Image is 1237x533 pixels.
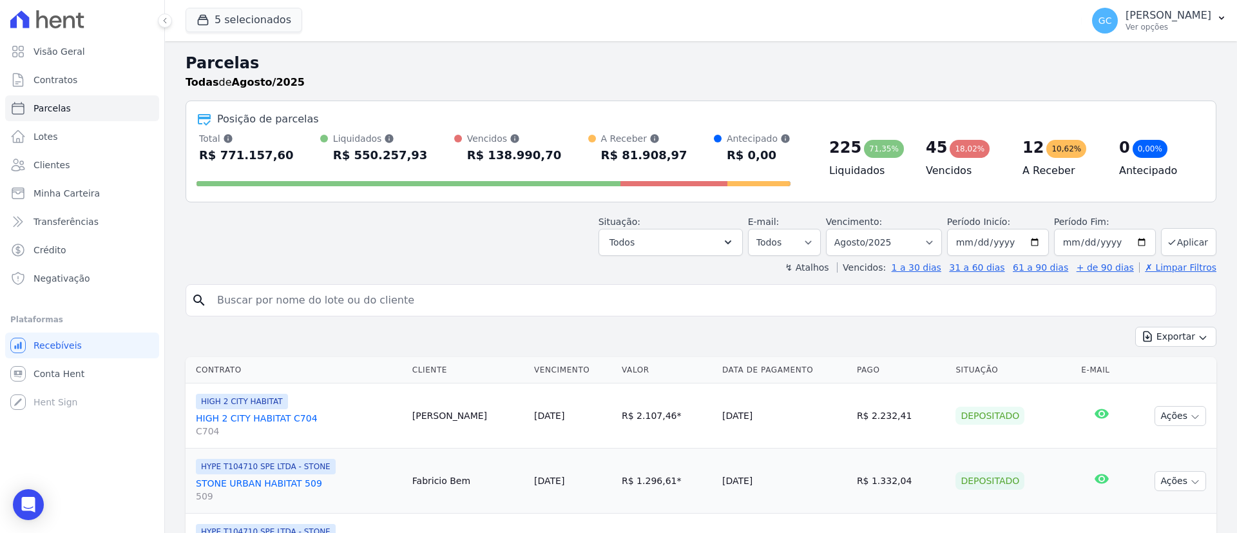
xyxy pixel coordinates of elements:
[209,287,1211,313] input: Buscar por nome do lote ou do cliente
[5,266,159,291] a: Negativação
[186,8,302,32] button: 5 selecionados
[1135,327,1216,347] button: Exportar
[5,209,159,235] a: Transferências
[333,132,428,145] div: Liquidados
[1098,16,1112,25] span: GC
[1013,262,1068,273] a: 61 a 90 dias
[1119,163,1195,179] h4: Antecipado
[1155,471,1206,491] button: Ações
[333,145,428,166] div: R$ 550.257,93
[892,262,941,273] a: 1 a 30 dias
[950,140,990,158] div: 18,02%
[601,145,687,166] div: R$ 81.908,97
[196,477,402,503] a: STONE URBAN HABITAT 509509
[232,76,305,88] strong: Agosto/2025
[34,367,84,380] span: Conta Hent
[34,244,66,257] span: Crédito
[950,357,1076,383] th: Situação
[1022,163,1098,179] h4: A Receber
[617,357,717,383] th: Valor
[609,235,635,250] span: Todos
[5,180,159,206] a: Minha Carteira
[1054,215,1156,229] label: Período Fim:
[717,383,852,449] td: [DATE]
[196,394,288,409] span: HIGH 2 CITY HABITAT
[1076,357,1127,383] th: E-mail
[926,163,1002,179] h4: Vencidos
[5,67,159,93] a: Contratos
[534,411,564,421] a: [DATE]
[186,76,219,88] strong: Todas
[717,449,852,514] td: [DATE]
[34,215,99,228] span: Transferências
[1155,406,1206,426] button: Ações
[599,229,743,256] button: Todos
[727,145,791,166] div: R$ 0,00
[5,124,159,150] a: Lotes
[5,361,159,387] a: Conta Hent
[34,130,58,143] span: Lotes
[534,476,564,486] a: [DATE]
[947,217,1010,227] label: Período Inicío:
[949,262,1004,273] a: 31 a 60 dias
[217,111,319,127] div: Posição de parcelas
[837,262,886,273] label: Vencidos:
[5,95,159,121] a: Parcelas
[407,449,529,514] td: Fabricio Bem
[407,357,529,383] th: Cliente
[34,272,90,285] span: Negativação
[186,75,305,90] p: de
[785,262,829,273] label: ↯ Atalhos
[34,339,82,352] span: Recebíveis
[186,357,407,383] th: Contrato
[34,187,100,200] span: Minha Carteira
[467,145,562,166] div: R$ 138.990,70
[826,217,882,227] label: Vencimento:
[955,407,1024,425] div: Depositado
[196,425,402,438] span: C704
[1126,9,1211,22] p: [PERSON_NAME]
[199,145,294,166] div: R$ 771.157,60
[1139,262,1216,273] a: ✗ Limpar Filtros
[529,357,617,383] th: Vencimento
[748,217,780,227] label: E-mail:
[599,217,640,227] label: Situação:
[5,39,159,64] a: Visão Geral
[1133,140,1167,158] div: 0,00%
[10,312,154,327] div: Plataformas
[13,489,44,520] div: Open Intercom Messenger
[829,163,905,179] h4: Liquidados
[852,449,951,514] td: R$ 1.332,04
[196,459,336,474] span: HYPE T104710 SPE LTDA - STONE
[196,412,402,438] a: HIGH 2 CITY HABITAT C704C704
[852,383,951,449] td: R$ 2.232,41
[926,137,947,158] div: 45
[1126,22,1211,32] p: Ver opções
[727,132,791,145] div: Antecipado
[829,137,861,158] div: 225
[955,472,1024,490] div: Depositado
[1161,228,1216,256] button: Aplicar
[1077,262,1134,273] a: + de 90 dias
[717,357,852,383] th: Data de Pagamento
[5,333,159,358] a: Recebíveis
[864,140,904,158] div: 71,35%
[617,383,717,449] td: R$ 2.107,46
[34,159,70,171] span: Clientes
[1046,140,1086,158] div: 10,62%
[1119,137,1130,158] div: 0
[617,449,717,514] td: R$ 1.296,61
[1022,137,1044,158] div: 12
[407,383,529,449] td: [PERSON_NAME]
[34,45,85,58] span: Visão Geral
[1082,3,1237,39] button: GC [PERSON_NAME] Ver opções
[601,132,687,145] div: A Receber
[34,73,77,86] span: Contratos
[191,293,207,308] i: search
[5,152,159,178] a: Clientes
[196,490,402,503] span: 509
[186,52,1216,75] h2: Parcelas
[5,237,159,263] a: Crédito
[852,357,951,383] th: Pago
[467,132,562,145] div: Vencidos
